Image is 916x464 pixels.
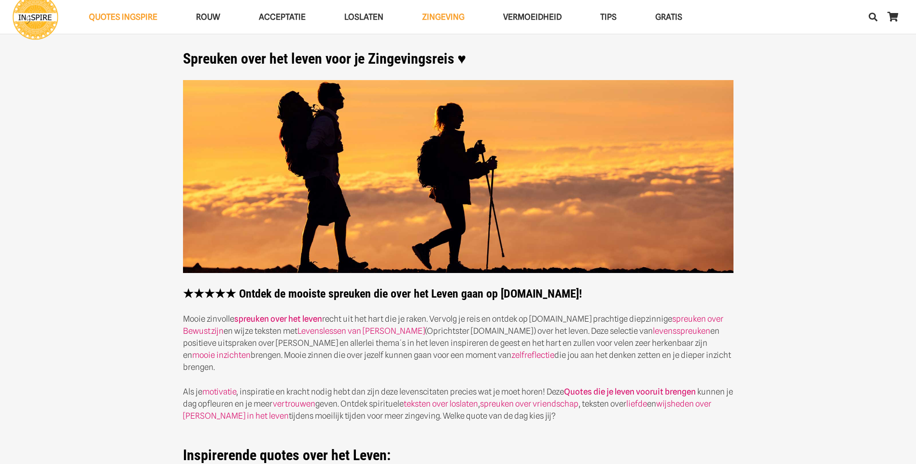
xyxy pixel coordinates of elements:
[234,314,322,324] a: spreuken over het leven
[484,5,581,29] a: VERMOEIDHEIDVERMOEIDHEID Menu
[403,5,484,29] a: ZingevingZingeving Menu
[503,12,562,22] span: VERMOEIDHEID
[183,386,733,422] p: Als je , inspiratie en kracht nodig hebt dan zijn deze levenscitaten precies wat je moet horen! D...
[196,12,220,22] span: ROUW
[259,12,306,22] span: Acceptatie
[653,326,710,336] a: levensspreuken
[655,12,682,22] span: GRATIS
[297,326,425,336] a: Levenslessen van [PERSON_NAME]
[863,5,883,29] a: Zoeken
[511,350,554,360] a: zelfreflectie
[240,5,325,29] a: AcceptatieAcceptatie Menu
[177,5,240,29] a: ROUWROUW Menu
[480,399,578,409] a: spreuken over vriendschap
[600,12,617,22] span: TIPS
[183,50,733,68] h1: Spreuken over het leven voor je Zingevingsreis ♥
[325,5,403,29] a: LoslatenLoslaten Menu
[183,313,733,373] p: Mooie zinvolle recht uit het hart die je raken. Vervolg je reis en ontdek op [DOMAIN_NAME] pracht...
[89,12,157,22] span: QUOTES INGSPIRE
[192,350,251,360] a: mooie inzichten
[183,80,733,301] strong: ★★★★★ Ontdek de mooiste spreuken die over het Leven gaan op [DOMAIN_NAME]!
[183,399,711,421] a: wijsheden over [PERSON_NAME] in het leven
[636,5,702,29] a: GRATISGRATIS Menu
[202,387,236,396] a: motivatie
[422,12,465,22] span: Zingeving
[183,447,391,464] strong: Inspirerende quotes over het Leven:
[70,5,177,29] a: QUOTES INGSPIREQUOTES INGSPIRE Menu
[626,399,647,409] a: liefde
[344,12,383,22] span: Loslaten
[404,399,478,409] a: teksten over loslaten
[564,387,696,396] a: Quotes die je leven vooruit brengen
[273,399,315,409] a: vertrouwen
[581,5,636,29] a: TIPSTIPS Menu
[183,80,733,273] img: Spreuken over het Leven met de mooiste Levenslessen van ingspire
